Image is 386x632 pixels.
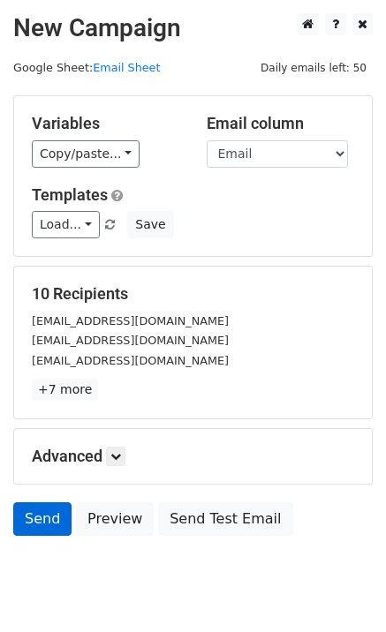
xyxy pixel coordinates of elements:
[32,114,180,133] h5: Variables
[32,185,108,204] a: Templates
[13,502,72,536] a: Send
[32,379,98,401] a: +7 more
[298,547,386,632] iframe: Chat Widget
[76,502,154,536] a: Preview
[254,61,373,74] a: Daily emails left: 50
[32,334,229,347] small: [EMAIL_ADDRESS][DOMAIN_NAME]
[93,61,160,74] a: Email Sheet
[158,502,292,536] a: Send Test Email
[32,314,229,327] small: [EMAIL_ADDRESS][DOMAIN_NAME]
[32,447,354,466] h5: Advanced
[32,284,354,304] h5: 10 Recipients
[13,61,160,74] small: Google Sheet:
[32,211,100,238] a: Load...
[32,140,140,168] a: Copy/paste...
[13,13,373,43] h2: New Campaign
[207,114,355,133] h5: Email column
[127,211,173,238] button: Save
[254,58,373,78] span: Daily emails left: 50
[32,354,229,367] small: [EMAIL_ADDRESS][DOMAIN_NAME]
